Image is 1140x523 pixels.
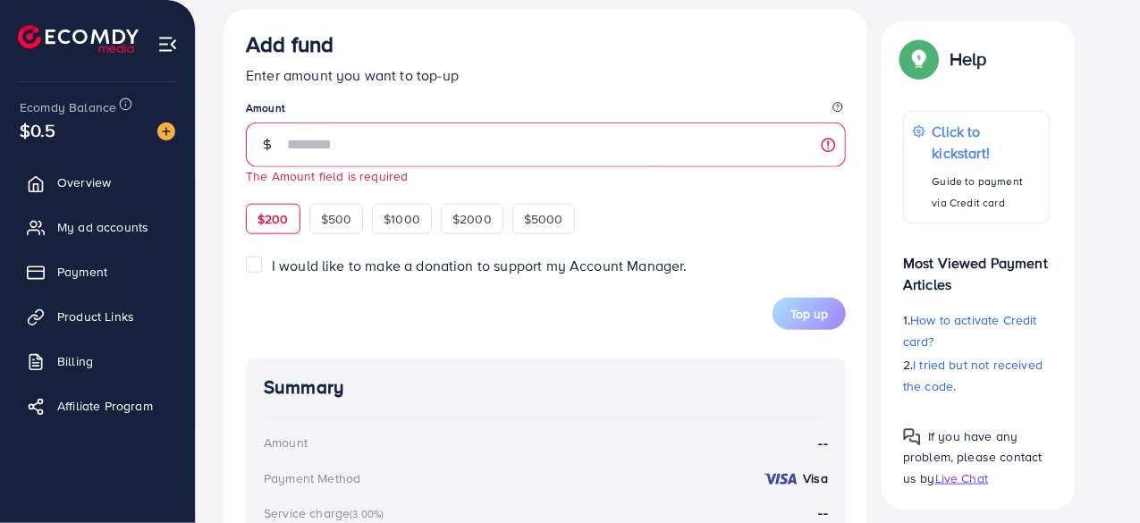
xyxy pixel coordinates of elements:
[57,352,93,370] span: Billing
[790,305,828,323] span: Top up
[903,428,921,446] img: Popup guide
[264,469,360,487] div: Payment Method
[57,263,107,281] span: Payment
[935,468,988,486] span: Live Chat
[264,504,389,522] div: Service charge
[903,238,1050,295] p: Most Viewed Payment Articles
[57,218,148,236] span: My ad accounts
[903,354,1050,397] p: 2.
[57,397,153,415] span: Affiliate Program
[524,210,563,228] span: $5000
[350,507,384,521] small: (3.00%)
[246,64,846,86] p: Enter amount you want to top-up
[903,427,1043,486] span: If you have any problem, please contact us by
[321,210,352,228] span: $500
[1064,443,1127,510] iframe: Chat
[264,434,308,451] div: Amount
[18,25,139,53] img: logo
[246,167,408,184] small: The Amount field is required
[384,210,420,228] span: $1000
[819,433,828,453] strong: --
[157,34,178,55] img: menu
[933,171,1040,214] p: Guide to payment via Credit card
[13,388,182,424] a: Affiliate Program
[13,209,182,245] a: My ad accounts
[763,472,798,486] img: credit
[819,502,828,522] strong: --
[20,117,56,143] span: $0.5
[803,469,828,487] strong: Visa
[933,121,1040,164] p: Click to kickstart!
[903,356,1043,395] span: I tried but not received the code.
[903,311,1037,350] span: How to activate Credit card?
[57,308,134,325] span: Product Links
[20,98,116,116] span: Ecomdy Balance
[903,309,1050,352] p: 1.
[452,210,492,228] span: $2000
[264,376,828,399] h4: Summary
[246,31,334,57] h3: Add fund
[773,298,846,330] button: Top up
[903,43,935,75] img: Popup guide
[950,48,987,70] p: Help
[246,100,846,122] legend: Amount
[57,173,111,191] span: Overview
[13,164,182,200] a: Overview
[13,343,182,379] a: Billing
[157,122,175,140] img: image
[13,254,182,290] a: Payment
[13,299,182,334] a: Product Links
[258,210,289,228] span: $200
[272,256,688,275] span: I would like to make a donation to support my Account Manager.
